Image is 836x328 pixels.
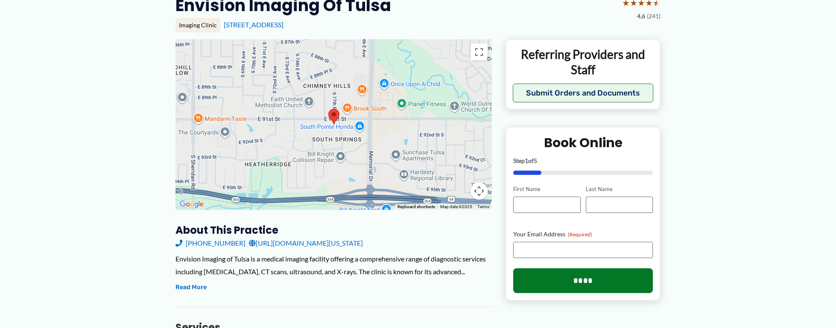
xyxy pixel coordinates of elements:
span: 1 [525,157,528,164]
label: First Name [513,185,580,193]
button: Submit Orders and Documents [513,84,653,102]
label: Last Name [586,185,653,193]
div: Imaging Clinic [175,18,220,32]
span: Map data ©2025 [440,204,472,209]
p: Step of [513,158,653,164]
span: (241) [647,11,661,22]
h2: Book Online [513,134,653,151]
h3: About this practice [175,224,492,237]
span: 5 [534,157,537,164]
button: Keyboard shortcuts [398,204,435,210]
button: Toggle fullscreen view [471,44,488,61]
a: [PHONE_NUMBER] [175,237,246,250]
img: Google [178,199,206,210]
button: Read More [175,282,207,293]
span: (Required) [568,231,592,238]
span: 4.6 [637,11,645,22]
label: Your Email Address [513,230,653,238]
a: Open this area in Google Maps (opens a new window) [178,199,206,210]
a: [URL][DOMAIN_NAME][US_STATE] [249,237,363,250]
button: Map camera controls [471,183,488,200]
a: Terms (opens in new tab) [477,204,489,209]
a: [STREET_ADDRESS] [224,20,284,29]
div: Envision Imaging of Tulsa is a medical imaging facility offering a comprehensive range of diagnos... [175,253,492,278]
p: Referring Providers and Staff [513,46,653,78]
